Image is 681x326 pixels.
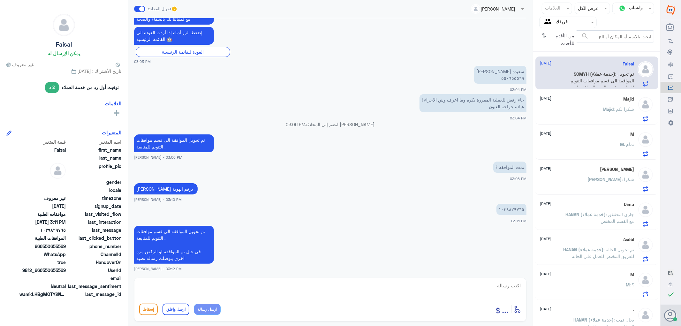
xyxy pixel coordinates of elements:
[19,251,66,258] span: 2
[540,60,552,66] span: [DATE]
[620,141,624,147] span: M
[19,243,66,250] span: 966550655569
[67,211,121,217] span: last_visited_flow
[576,31,654,42] input: ابحث بالإسم أو المكان أو إلخ..
[67,195,121,201] span: timezone
[623,61,634,67] h5: Faisal
[631,132,634,137] h5: M
[638,167,654,183] img: defaultAdmin.png
[19,259,66,266] span: true
[574,71,616,77] span: SOMYH (خدمة عملاء)
[603,106,614,112] span: Majid
[601,212,634,224] span: : جاري التحققق مع القسم المختص
[631,272,634,277] h5: M
[540,131,552,136] span: [DATE]
[540,236,552,242] span: [DATE]
[67,179,121,186] span: gender
[134,134,214,152] p: 3/9/2025, 3:06 PM
[6,61,34,68] span: غير معروف
[667,5,675,15] img: Widebot Logo
[581,31,589,42] button: search
[67,163,121,178] span: profile_pic
[19,195,66,201] span: غير معروف
[134,27,214,45] p: 3/9/2025, 3:03 PM
[19,291,66,298] span: wamid.HBgMOTY2NTUwNjU1NTY5FQIAEhgUM0FGQkFFMTYzOTdDQ0UxOThDREIA
[67,235,121,241] span: last_clicked_button
[665,309,677,322] button: الصورة الشخصية
[19,227,66,233] span: ١٠٣٩٨٢٩٧٦٥
[638,237,654,253] img: defaultAdmin.png
[67,251,121,258] span: ChannelId
[67,267,121,274] span: UserId
[624,237,634,242] h5: Asóòl
[542,30,547,47] i: ⇅
[600,167,634,172] h5: Sami
[67,147,121,153] span: first_name
[638,307,654,323] img: defaultAdmin.png
[510,87,526,92] span: 03:04 PM
[540,306,552,312] span: [DATE]
[67,283,121,290] span: last_message_sentiment
[19,187,66,193] span: null
[163,304,189,315] button: ارسل واغلق
[56,41,72,48] h5: Faisal
[474,66,526,84] p: 3/9/2025, 3:04 PM
[134,155,182,160] span: [PERSON_NAME] - 03:06 PM
[19,139,66,145] span: قيمة المتغير
[6,68,121,74] span: تاريخ الأشتراك : [DATE]
[588,177,622,182] span: [PERSON_NAME]
[668,269,674,276] button: EN
[134,59,151,64] span: 03:03 PM
[19,147,66,153] span: Faisal
[19,235,66,241] span: الموافقات الطبية
[420,94,526,112] p: 3/9/2025, 3:04 PM
[510,116,526,120] span: 03:04 PM
[502,302,509,316] button: ...
[19,179,66,186] span: null
[67,291,121,298] span: last_message_id
[19,219,66,225] span: 2025-09-03T12:11:11.896Z
[67,139,121,145] span: اسم المتغير
[624,96,634,102] h5: Majid
[19,283,66,290] span: 0
[581,32,589,40] span: search
[638,132,654,148] img: defaultAdmin.png
[53,14,75,36] img: defaultAdmin.png
[286,122,306,127] span: 03:06 PM
[496,204,526,215] p: 3/9/2025, 3:11 PM
[667,291,675,298] i: check
[626,282,630,287] span: M
[540,201,552,207] span: [DATE]
[544,4,561,13] div: العلامات
[617,4,627,13] img: whatsapp.png
[67,243,121,250] span: phone_number
[134,183,198,194] p: 3/9/2025, 3:10 PM
[67,155,121,161] span: last_name
[148,6,171,12] span: تحويل المحادثة
[136,47,230,57] div: العودة للقائمة الرئيسية
[574,317,614,322] span: HANAN (خدمة عملاء)
[50,163,66,179] img: defaultAdmin.png
[564,247,604,252] span: HANAN (خدمة عملاء)
[544,18,554,27] img: yourTeam.svg
[67,275,121,282] span: email
[566,212,606,217] span: HANAN (خدمة عملاء)
[614,106,634,112] span: : شكرا لكم
[67,259,121,266] span: HandoverOn
[134,197,182,202] span: [PERSON_NAME] - 03:10 PM
[67,219,121,225] span: last_interaction
[511,219,526,223] span: 03:11 PM
[633,307,634,313] h5: .
[19,211,66,217] span: موافقات الطبية
[624,202,634,207] h5: Dima
[638,96,654,112] img: defaultAdmin.png
[105,101,121,106] h6: العلامات
[622,177,634,182] span: : شكرا
[67,187,121,193] span: locale
[19,275,66,282] span: null
[134,266,182,271] span: [PERSON_NAME] - 03:12 PM
[134,121,526,128] p: [PERSON_NAME] انضم إلى المحادثة
[19,267,66,274] span: 9812_966550655569
[67,203,121,209] span: signup_date
[134,226,214,264] p: 3/9/2025, 3:12 PM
